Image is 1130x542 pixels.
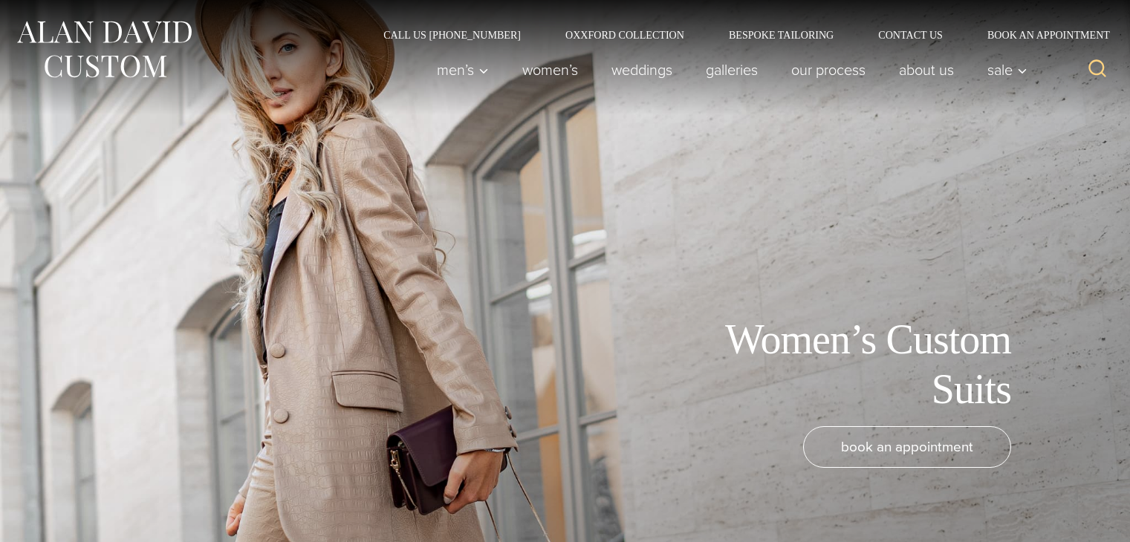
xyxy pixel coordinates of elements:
[841,436,973,457] span: book an appointment
[677,315,1011,414] h1: Women’s Custom Suits
[361,30,1115,40] nav: Secondary Navigation
[775,55,883,85] a: Our Process
[15,16,193,82] img: Alan David Custom
[1079,52,1115,88] button: View Search Form
[420,55,1036,85] nav: Primary Navigation
[987,62,1027,77] span: Sale
[856,30,965,40] a: Contact Us
[543,30,707,40] a: Oxxford Collection
[361,30,543,40] a: Call Us [PHONE_NUMBER]
[965,30,1115,40] a: Book an Appointment
[506,55,595,85] a: Women’s
[883,55,971,85] a: About Us
[803,426,1011,468] a: book an appointment
[707,30,856,40] a: Bespoke Tailoring
[437,62,489,77] span: Men’s
[595,55,689,85] a: weddings
[689,55,775,85] a: Galleries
